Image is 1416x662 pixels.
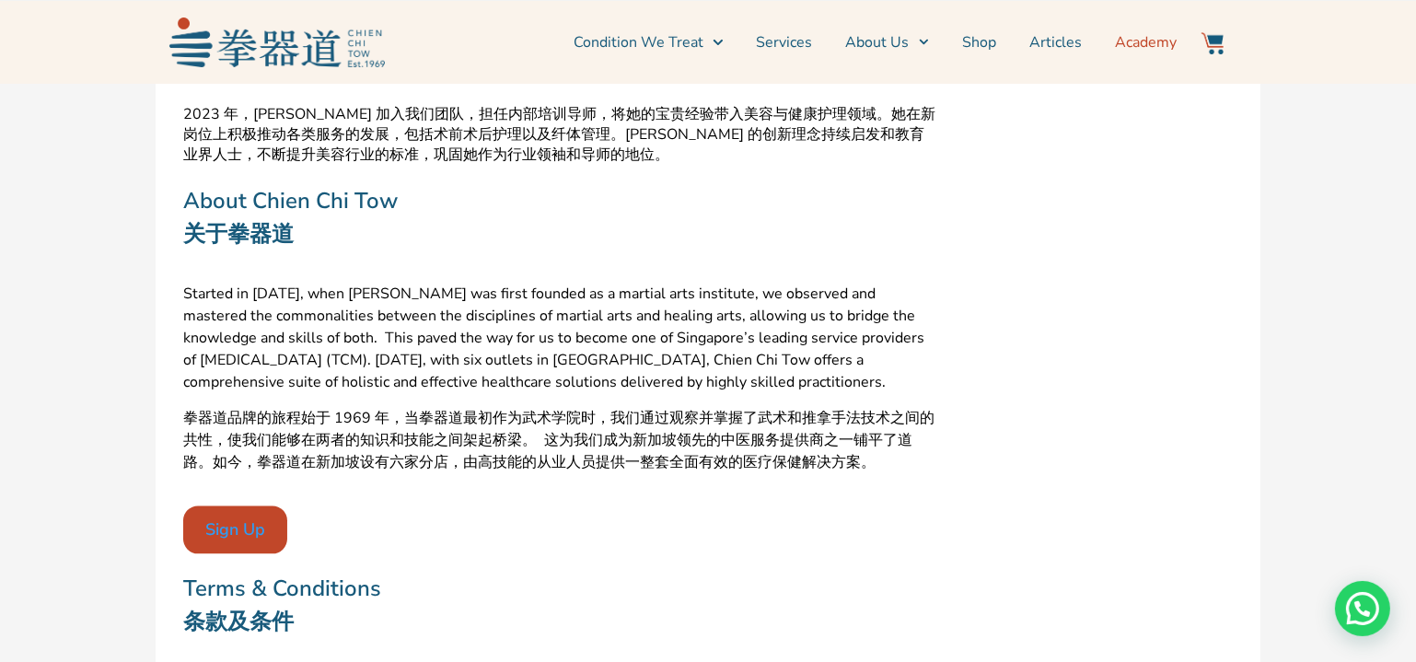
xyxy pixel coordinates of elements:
p: 2023 年，[PERSON_NAME] 加入我们团队，担任内部培训导师，将她的宝贵经验带入美容与健康护理领域。她在新岗位上积极推动各类服务的发展，包括术前术后护理以及纤体管理。[PERSON_... [183,104,938,165]
a: Shop [962,19,996,65]
a: About Us [846,19,929,65]
a: Articles [1029,19,1082,65]
span: Started in [DATE], when [PERSON_NAME] was first founded as a martial arts institute, we observed ... [183,283,938,393]
a: Services [757,19,813,65]
img: Website Icon-03 [1201,32,1224,54]
a: Sign Up [183,505,287,553]
span: 拳器道品牌的旅程始于 1969 年，当拳器道最初作为武术学院时，我们通过观察并掌握了武术和推拿手法技术之间的共性，使我们能够在两者的知识和技能之间架起桥梁。 这为我们成为新加坡领先的中医服务提供... [183,407,938,473]
nav: Menu [394,19,1177,65]
a: Condition We Treat [574,19,723,65]
h2: About Chien Chi Tow 关于拳器道 [183,184,938,250]
span: Sign Up [205,517,265,542]
a: Academy [1115,19,1177,65]
h2: Terms & Conditions 条款及条件 [183,572,938,638]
